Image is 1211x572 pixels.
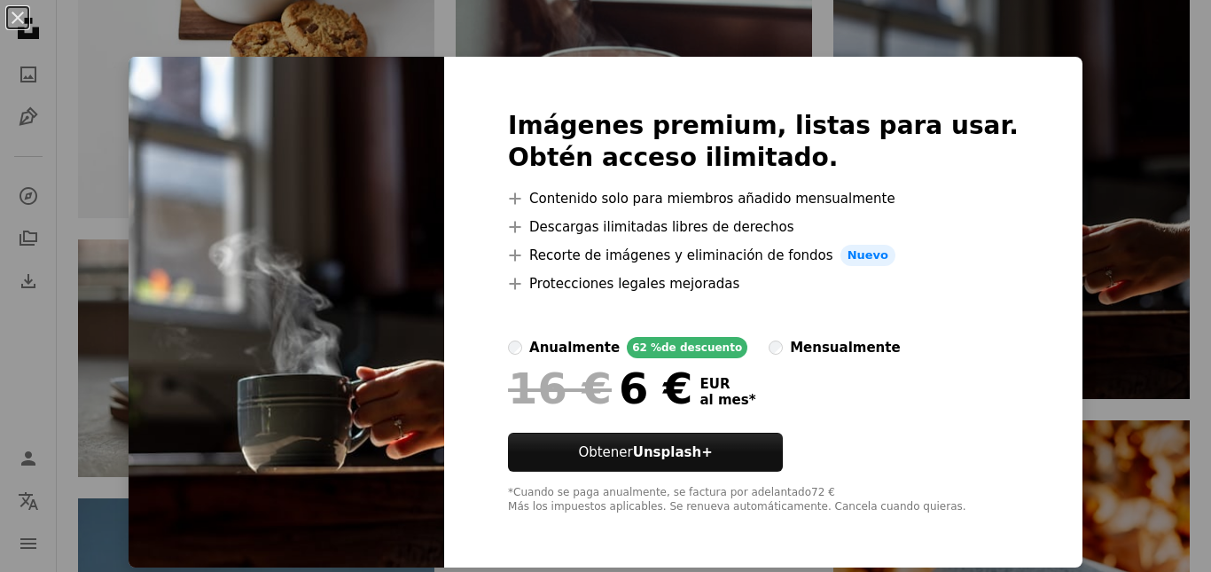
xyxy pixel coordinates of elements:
li: Protecciones legales mejoradas [508,273,1019,294]
span: al mes * [699,392,755,408]
li: Recorte de imágenes y eliminación de fondos [508,245,1019,266]
span: EUR [699,376,755,392]
li: Descargas ilimitadas libres de derechos [508,216,1019,238]
div: anualmente [529,337,620,358]
input: mensualmente [769,341,783,355]
h2: Imágenes premium, listas para usar. Obtén acceso ilimitado. [508,110,1019,174]
span: 16 € [508,365,612,411]
img: premium_photo-1664033881643-d9911fbf3d5e [129,57,444,568]
span: Nuevo [840,245,895,266]
div: 62 % de descuento [627,337,747,358]
strong: Unsplash+ [633,444,713,460]
div: mensualmente [790,337,900,358]
button: ObtenerUnsplash+ [508,433,783,472]
div: 6 € [508,365,692,411]
div: *Cuando se paga anualmente, se factura por adelantado 72 € Más los impuestos aplicables. Se renue... [508,486,1019,514]
input: anualmente62 %de descuento [508,341,522,355]
li: Contenido solo para miembros añadido mensualmente [508,188,1019,209]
